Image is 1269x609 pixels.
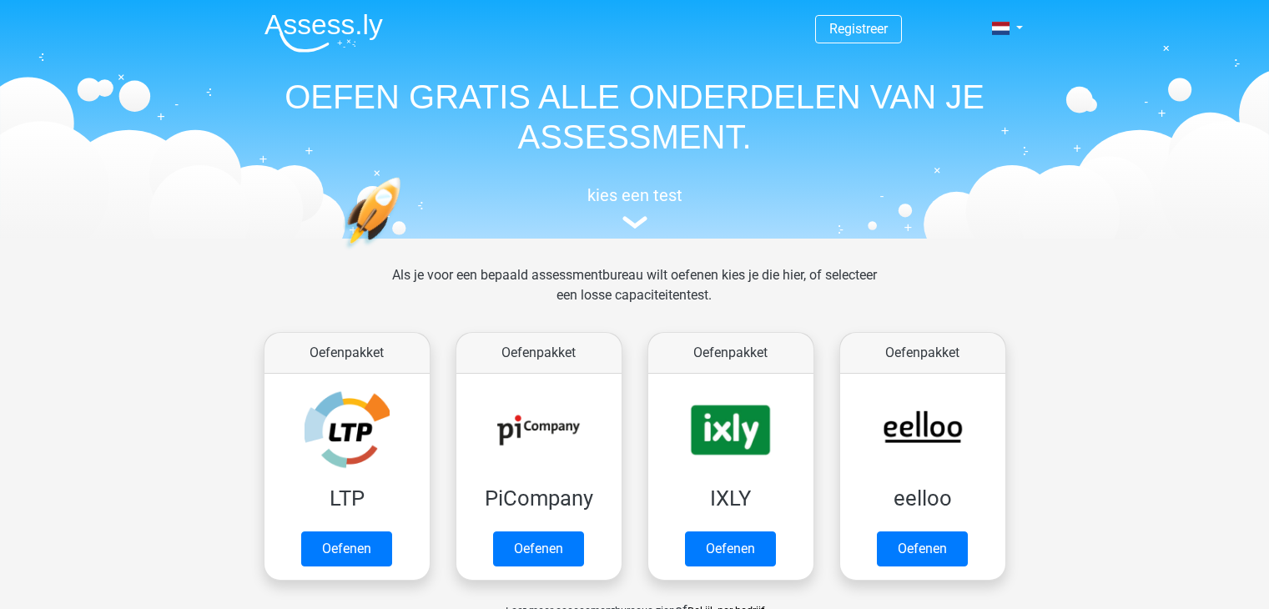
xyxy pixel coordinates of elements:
a: Oefenen [685,531,776,566]
a: kies een test [251,185,1019,229]
h1: OEFEN GRATIS ALLE ONDERDELEN VAN JE ASSESSMENT. [251,77,1019,157]
a: Registreer [829,21,888,37]
a: Oefenen [493,531,584,566]
div: Als je voor een bepaald assessmentbureau wilt oefenen kies je die hier, of selecteer een losse ca... [379,265,890,325]
a: Oefenen [877,531,968,566]
a: Oefenen [301,531,392,566]
img: Assessly [264,13,383,53]
h5: kies een test [251,185,1019,205]
img: oefenen [343,177,466,328]
img: assessment [622,216,647,229]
